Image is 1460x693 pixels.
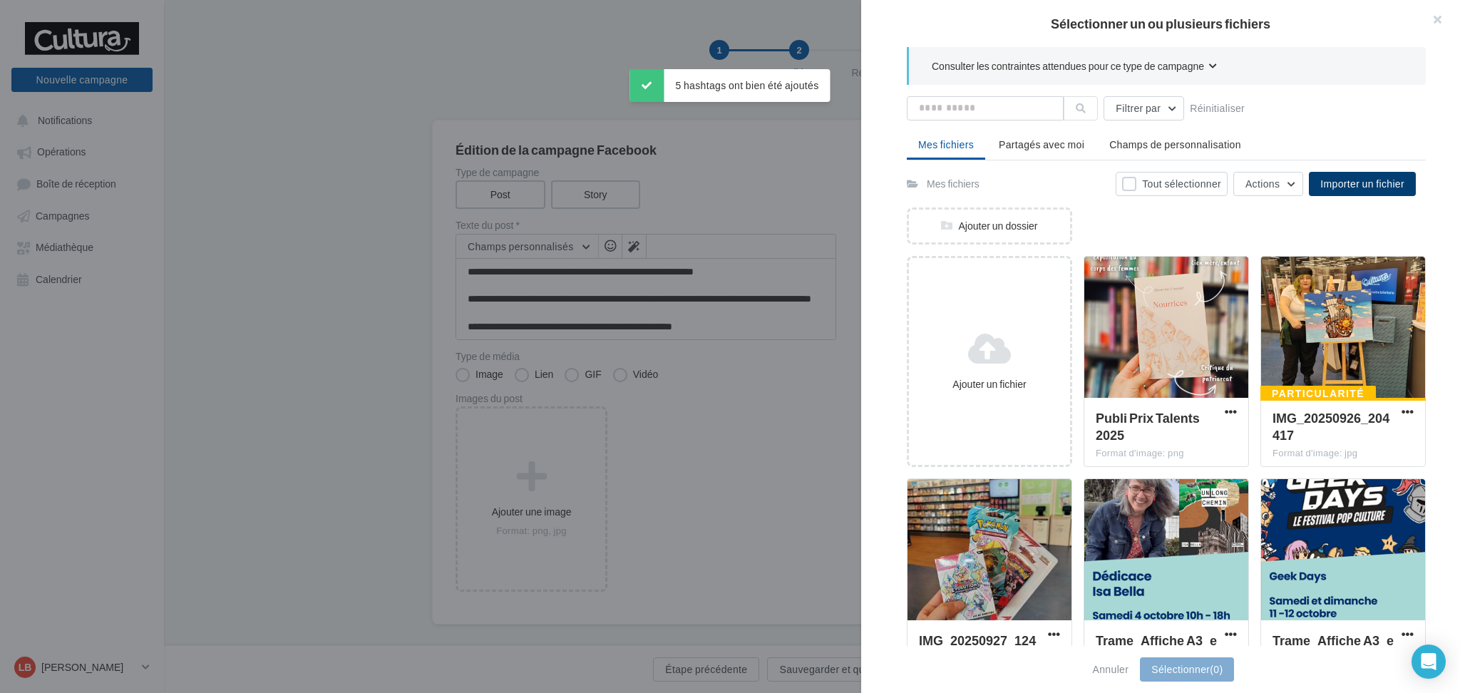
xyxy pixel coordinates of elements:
[1412,645,1446,679] div: Open Intercom Messenger
[1104,96,1184,120] button: Filtrer par
[1273,632,1394,682] span: Trame_Affiche A3_evenement_2024.pptx (32)
[1273,410,1389,443] span: IMG_20250926_204417
[1233,172,1303,196] button: Actions
[932,58,1217,76] button: Consulter les contraintes attendues pour ce type de campagne
[1140,657,1234,682] button: Sélectionner(0)
[1109,138,1241,150] span: Champs de personnalisation
[1096,632,1217,682] span: Trame_Affiche A3_evenement_2024.pptx (34)
[927,177,980,191] div: Mes fichiers
[915,377,1064,391] div: Ajouter un fichier
[932,59,1204,73] span: Consulter les contraintes attendues pour ce type de campagne
[1087,661,1135,678] button: Annuler
[999,138,1084,150] span: Partagés avec moi
[1309,172,1416,196] button: Importer un fichier
[918,138,974,150] span: Mes fichiers
[1320,178,1404,190] span: Importer un fichier
[919,632,1036,665] span: IMG_20250927_124618
[884,17,1437,30] h2: Sélectionner un ou plusieurs fichiers
[1210,663,1223,675] span: (0)
[1116,172,1228,196] button: Tout sélectionner
[1273,447,1414,460] div: Format d'image: jpg
[630,69,831,102] div: 5 hashtags ont bien été ajoutés
[1245,178,1280,190] span: Actions
[909,219,1070,233] div: Ajouter un dossier
[1260,386,1376,401] div: Particularité
[1096,447,1237,460] div: Format d'image: png
[1096,410,1200,443] span: Publi Prix Talents 2025
[1184,100,1250,117] button: Réinitialiser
